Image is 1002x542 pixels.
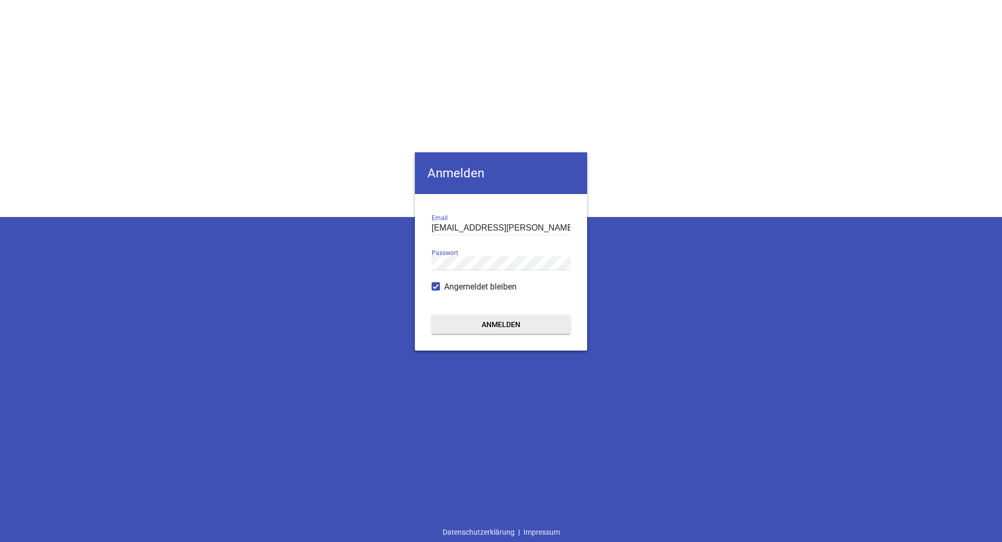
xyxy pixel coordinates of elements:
div: | [439,522,564,542]
a: Datenschutzerklärung [439,522,518,542]
a: Impressum [520,522,564,542]
button: Anmelden [432,315,570,334]
h4: Anmelden [415,152,587,194]
span: Angemeldet bleiben [444,281,517,293]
